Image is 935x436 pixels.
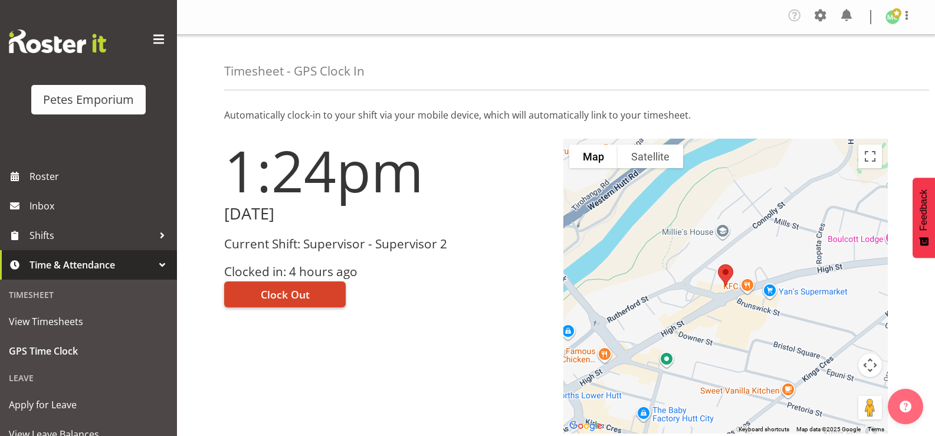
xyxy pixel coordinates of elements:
span: GPS Time Clock [9,342,168,360]
a: Apply for Leave [3,390,174,419]
h3: Current Shift: Supervisor - Supervisor 2 [224,237,549,251]
span: View Timesheets [9,313,168,330]
p: Automatically clock-in to your shift via your mobile device, which will automatically link to you... [224,108,888,122]
a: GPS Time Clock [3,336,174,366]
span: Map data ©2025 Google [796,426,861,432]
h4: Timesheet - GPS Clock In [224,64,365,78]
div: Leave [3,366,174,390]
div: Timesheet [3,283,174,307]
span: Feedback [918,189,929,231]
button: Feedback - Show survey [913,178,935,258]
button: Clock Out [224,281,346,307]
span: Roster [29,168,171,185]
button: Map camera controls [858,353,882,377]
img: Google [566,418,605,434]
span: Clock Out [261,287,310,302]
button: Show satellite imagery [618,145,683,168]
h2: [DATE] [224,205,549,223]
img: Rosterit website logo [9,29,106,53]
h3: Clocked in: 4 hours ago [224,265,549,278]
a: View Timesheets [3,307,174,336]
a: Terms (opens in new tab) [868,426,884,432]
span: Inbox [29,197,171,215]
span: Shifts [29,227,153,244]
img: help-xxl-2.png [900,401,911,412]
h1: 1:24pm [224,139,549,202]
span: Time & Attendance [29,256,153,274]
span: Apply for Leave [9,396,168,414]
img: melissa-cowen2635.jpg [885,10,900,24]
button: Keyboard shortcuts [739,425,789,434]
button: Toggle fullscreen view [858,145,882,168]
button: Show street map [569,145,618,168]
button: Drag Pegman onto the map to open Street View [858,396,882,419]
div: Petes Emporium [43,91,134,109]
a: Open this area in Google Maps (opens a new window) [566,418,605,434]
